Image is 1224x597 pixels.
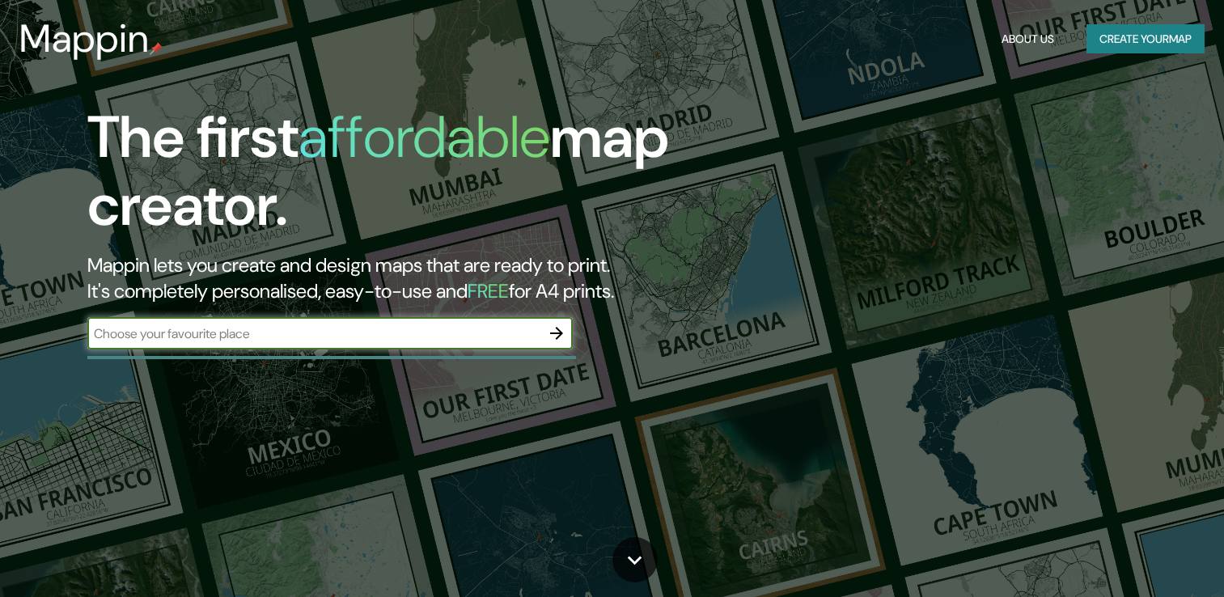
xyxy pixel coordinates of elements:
h5: FREE [468,278,509,303]
h3: Mappin [19,16,150,61]
button: About Us [995,24,1061,54]
h2: Mappin lets you create and design maps that are ready to print. It's completely personalised, eas... [87,252,700,304]
h1: affordable [299,99,550,175]
button: Create yourmap [1086,24,1205,54]
h1: The first map creator. [87,104,700,252]
img: mappin-pin [150,42,163,55]
input: Choose your favourite place [87,324,540,343]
